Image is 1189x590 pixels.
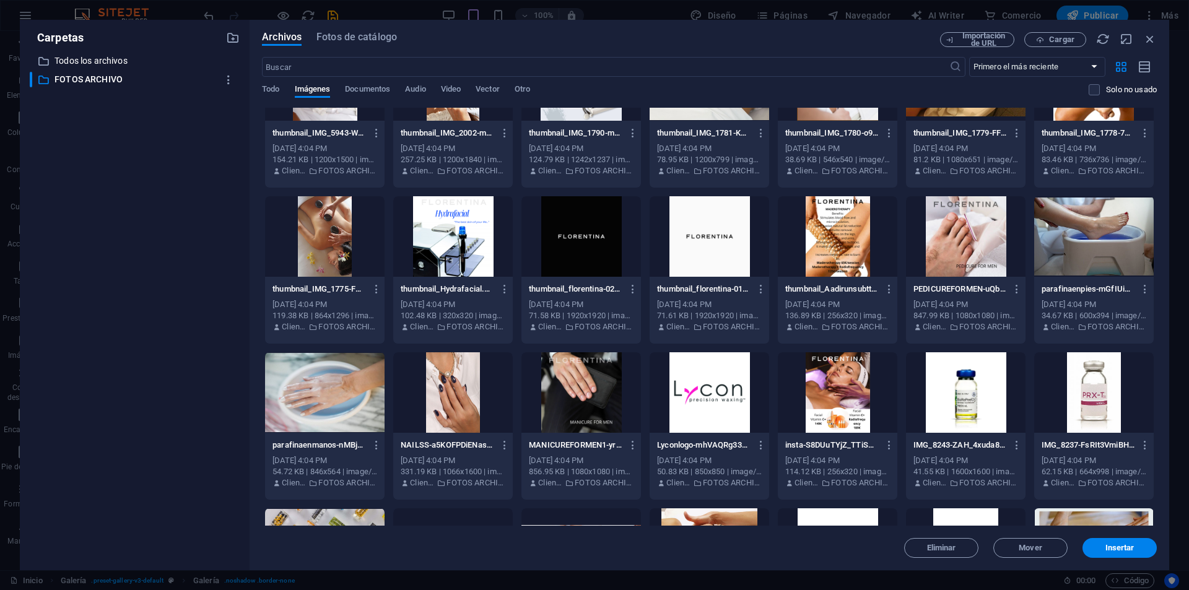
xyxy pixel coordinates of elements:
[282,477,305,488] p: Cliente
[318,165,377,176] p: FOTOS ARCHIVO
[657,143,762,154] div: [DATE] 4:04 PM
[529,143,634,154] div: [DATE] 4:04 PM
[272,321,377,332] div: Por: Cliente | Carpeta: FOTOS ARCHIVO
[666,165,690,176] p: Cliente
[446,477,505,488] p: FOTOS ARCHIVO
[1096,32,1110,46] i: Volver a cargar
[657,284,750,295] p: thumbnail_florentina-01-9MVhhAwaY7YMG3zxgQHbFg.jpg
[959,32,1009,47] span: Importación de URL
[657,165,762,176] div: Por: Cliente | Carpeta: FOTOS ARCHIVO
[923,165,946,176] p: Cliente
[1087,321,1146,332] p: FOTOS ARCHIVO
[959,321,1018,332] p: FOTOS ARCHIVO
[959,165,1018,176] p: FOTOS ARCHIVO
[795,477,818,488] p: Cliente
[703,165,762,176] p: FOTOS ARCHIVO
[262,82,279,99] span: Todo
[282,321,305,332] p: Cliente
[575,477,634,488] p: FOTOS ARCHIVO
[401,299,505,310] div: [DATE] 4:04 PM
[785,455,890,466] div: [DATE] 4:04 PM
[272,143,377,154] div: [DATE] 4:04 PM
[785,310,890,321] div: 136.89 KB | 256x320 | image/png
[54,54,217,68] p: Todos los archivos
[1120,32,1133,46] i: Minimizar
[913,455,1018,466] div: [DATE] 4:04 PM
[529,299,634,310] div: [DATE] 4:04 PM
[913,143,1018,154] div: [DATE] 4:04 PM
[529,284,622,295] p: thumbnail_florentina-02-k_OicAn6HJbylr-YjI_7Hw.jpg
[831,477,890,488] p: FOTOS ARCHIVO
[1143,32,1157,46] i: Cerrar
[54,72,217,87] p: FOTOS ARCHIVO
[1082,538,1157,558] button: Insertar
[959,477,1018,488] p: FOTOS ARCHIVO
[272,455,377,466] div: [DATE] 4:04 PM
[401,284,494,295] p: thumbnail_Hydrafacial.png-j2HV95UZTp6ilG_0EMcnBg.png
[529,455,634,466] div: [DATE] 4:04 PM
[913,440,1006,451] p: IMG_8243-ZAH_4xuda8JFTrnrxx9EgQ.WEBP
[529,477,634,488] div: Por: Cliente | Carpeta: FOTOS ARCHIVO
[1042,466,1146,477] div: 62.15 KB | 664x998 | image/webp
[226,31,240,45] i: Crear carpeta
[401,440,494,451] p: NAILSS-a5KOFPDiENasCrAy4TBY2A.jpg
[538,321,562,332] p: Cliente
[1042,299,1146,310] div: [DATE] 4:04 PM
[657,310,762,321] div: 71.61 KB | 1920x1920 | image/jpeg
[657,455,762,466] div: [DATE] 4:04 PM
[30,72,240,87] div: ​FOTOS ARCHIVO
[1042,154,1146,165] div: 83.46 KB | 736x736 | image/jpeg
[913,321,1018,332] div: Por: Cliente | Carpeta: FOTOS ARCHIVO
[657,154,762,165] div: 78.95 KB | 1200x799 | image/jpeg
[476,82,500,99] span: Vector
[272,477,377,488] div: Por: Cliente | Carpeta: FOTOS ARCHIVO
[401,477,505,488] div: Por: Cliente | Carpeta: FOTOS ARCHIVO
[529,310,634,321] div: 71.58 KB | 1920x1920 | image/jpeg
[785,128,878,139] p: thumbnail_IMG_1780-o9Qr80fJ14npOn5tPSTRPg.jpg
[785,284,878,295] p: thumbnail_Aadirunsubttulo1080x1350px.png-iikf0U3GndSI3hDRD3f5ZQ.png
[993,538,1068,558] button: Mover
[1051,477,1074,488] p: Cliente
[1051,165,1074,176] p: Cliente
[666,321,690,332] p: Cliente
[272,299,377,310] div: [DATE] 4:04 PM
[785,466,890,477] div: 114.12 KB | 256x320 | image/png
[515,82,530,99] span: Otro
[401,128,494,139] p: thumbnail_IMG_2002-mqWD0lXYOasdeQ1pvdFmFA.jpg
[529,440,622,451] p: MANICUREFORMEN1-yrCPpau_nMsMO9KRqZN9zw.png
[30,72,32,87] div: ​
[703,321,762,332] p: FOTOS ARCHIVO
[923,321,946,332] p: Cliente
[940,32,1014,47] button: Importación de URL
[410,477,433,488] p: Cliente
[831,165,890,176] p: FOTOS ARCHIVO
[538,165,562,176] p: Cliente
[401,143,505,154] div: [DATE] 4:04 PM
[318,477,377,488] p: FOTOS ARCHIVO
[1042,321,1146,332] div: Por: Cliente | Carpeta: FOTOS ARCHIVO
[410,165,433,176] p: Cliente
[785,143,890,154] div: [DATE] 4:04 PM
[666,477,690,488] p: Cliente
[272,154,377,165] div: 154.21 KB | 1200x1500 | image/jpeg
[295,82,331,99] span: Imágenes
[904,538,978,558] button: Eliminar
[318,321,377,332] p: FOTOS ARCHIVO
[529,154,634,165] div: 124.79 KB | 1242x1237 | image/jpeg
[538,477,562,488] p: Cliente
[1105,544,1135,552] span: Insertar
[831,321,890,332] p: FOTOS ARCHIVO
[913,165,1018,176] div: Por: Cliente | Carpeta: FOTOS ARCHIVO
[913,477,1018,488] div: Por: Cliente | Carpeta: FOTOS ARCHIVO
[1106,84,1157,95] p: Solo muestra los archivos que no están usándose en el sitio web. Los archivos añadidos durante es...
[1042,310,1146,321] div: 34.67 KB | 600x394 | image/jpeg
[345,82,390,99] span: Documentos
[1087,477,1146,488] p: FOTOS ARCHIVO
[1042,143,1146,154] div: [DATE] 4:04 PM
[913,466,1018,477] div: 41.55 KB | 1600x1600 | image/webp
[1051,321,1074,332] p: Cliente
[1042,440,1135,451] p: IMG_8237-FsRIt3VmiBHiI7QbEl3WIA.WEBP
[657,321,762,332] div: Por: Cliente | Carpeta: FOTOS ARCHIVO
[401,310,505,321] div: 102.48 KB | 320x320 | image/png
[262,30,302,45] span: Archivos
